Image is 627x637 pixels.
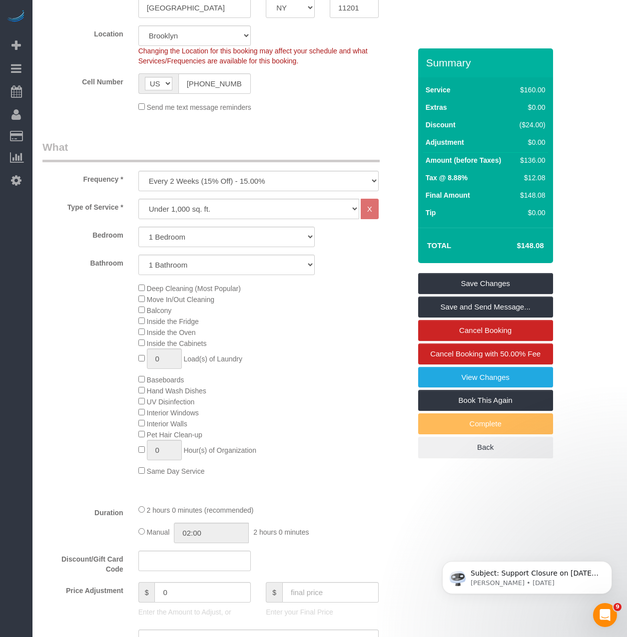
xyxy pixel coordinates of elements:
[427,241,452,250] strong: Total
[426,190,470,200] label: Final Amount
[426,85,451,95] label: Service
[183,446,256,454] span: Hour(s) of Organization
[147,296,214,304] span: Move In/Out Cleaning
[147,431,202,439] span: Pet Hair Clean-up
[426,57,548,68] h3: Summary
[35,171,131,184] label: Frequency *
[426,208,436,218] label: Tip
[147,506,254,514] span: 2 hours 0 minutes (recommended)
[516,137,546,147] div: $0.00
[516,208,546,218] div: $0.00
[516,155,546,165] div: $136.00
[253,528,309,536] span: 2 hours 0 minutes
[35,227,131,240] label: Bedroom
[516,190,546,200] div: $148.08
[138,582,155,603] span: $
[516,85,546,95] div: $160.00
[35,73,131,87] label: Cell Number
[418,390,553,411] a: Book This Again
[147,467,205,475] span: Same Day Service
[418,320,553,341] a: Cancel Booking
[614,603,622,611] span: 9
[266,607,379,617] p: Enter your Final Price
[147,420,187,428] span: Interior Walls
[138,47,368,65] span: Changing the Location for this booking may affect your schedule and what Services/Frequencies are...
[426,155,501,165] label: Amount (before Taxes)
[35,255,131,268] label: Bathroom
[6,10,26,24] img: Automaid Logo
[147,339,207,347] span: Inside the Cabinets
[426,120,456,130] label: Discount
[147,398,195,406] span: UV Disinfection
[430,349,541,358] span: Cancel Booking with 50.00% Fee
[427,540,627,610] iframe: Intercom notifications message
[183,355,242,363] span: Load(s) of Laundry
[42,140,380,162] legend: What
[426,102,447,112] label: Extras
[35,25,131,39] label: Location
[418,273,553,294] a: Save Changes
[516,173,546,183] div: $12.08
[282,582,379,603] input: final price
[35,199,131,212] label: Type of Service *
[178,73,251,94] input: Cell Number
[418,297,553,318] a: Save and Send Message...
[147,318,199,325] span: Inside the Fridge
[426,173,468,183] label: Tax @ 8.88%
[266,582,282,603] span: $
[516,120,546,130] div: ($24.00)
[147,285,241,293] span: Deep Cleaning (Most Popular)
[138,607,251,617] p: Enter the Amount to Adjust, or
[418,437,553,458] a: Back
[35,551,131,574] label: Discount/Gift Card Code
[418,367,553,388] a: View Changes
[147,103,251,111] span: Send me text message reminders
[147,328,196,336] span: Inside the Oven
[147,409,199,417] span: Interior Windows
[516,102,546,112] div: $0.00
[35,504,131,518] label: Duration
[35,582,131,596] label: Price Adjustment
[418,343,553,364] a: Cancel Booking with 50.00% Fee
[147,387,206,395] span: Hand Wash Dishes
[147,528,170,536] span: Manual
[593,603,617,627] iframe: Intercom live chat
[147,376,184,384] span: Baseboards
[487,242,544,250] h4: $148.08
[147,307,172,315] span: Balcony
[426,137,464,147] label: Adjustment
